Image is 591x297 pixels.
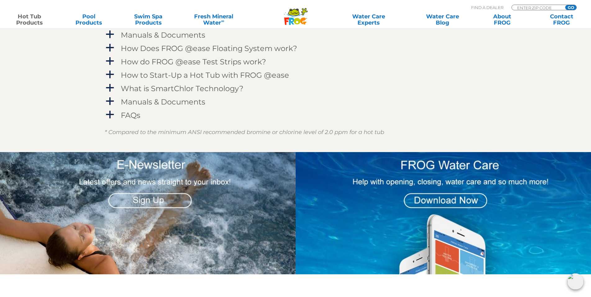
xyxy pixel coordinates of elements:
[105,110,115,119] span: a
[121,31,205,39] h4: Manuals & Documents
[105,109,487,121] a: a FAQs
[121,111,140,119] h4: FAQs
[105,56,487,67] a: a How do FROG @ease Test Strips work?
[221,18,224,23] sup: ∞
[105,70,115,79] span: a
[105,83,487,94] a: a What is SmartChlor Technology?
[539,13,585,26] a: ContactFROG
[121,98,205,106] h4: Manuals & Documents
[66,13,112,26] a: PoolProducts
[516,5,558,10] input: Zip Code Form
[105,97,115,106] span: a
[471,5,503,10] p: Find A Dealer
[121,84,243,93] h4: What is SmartChlor Technology?
[121,44,297,53] h4: How Does FROG @ease Floating System work?
[121,71,289,79] h4: How to Start-Up a Hot Tub with FROG @ease
[6,13,52,26] a: Hot TubProducts
[105,83,115,93] span: a
[121,58,266,66] h4: How do FROG @ease Test Strips work?
[567,273,584,290] img: openIcon
[105,43,487,54] a: a How Does FROG @ease Floating System work?
[105,96,487,108] a: a Manuals & Documents
[105,129,384,136] em: * Compared to the minimum ANSI recommended bromine or chlorine level of 2.0 ppm for a hot tub
[105,29,487,41] a: a Manuals & Documents
[420,13,466,26] a: Water CareBlog
[125,13,171,26] a: Swim SpaProducts
[479,13,525,26] a: AboutFROG
[565,5,576,10] input: GO
[185,13,243,26] a: Fresh MineralWater∞
[105,57,115,66] span: a
[105,43,115,53] span: a
[105,69,487,81] a: a How to Start-Up a Hot Tub with FROG @ease
[331,13,406,26] a: Water CareExperts
[105,30,115,39] span: a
